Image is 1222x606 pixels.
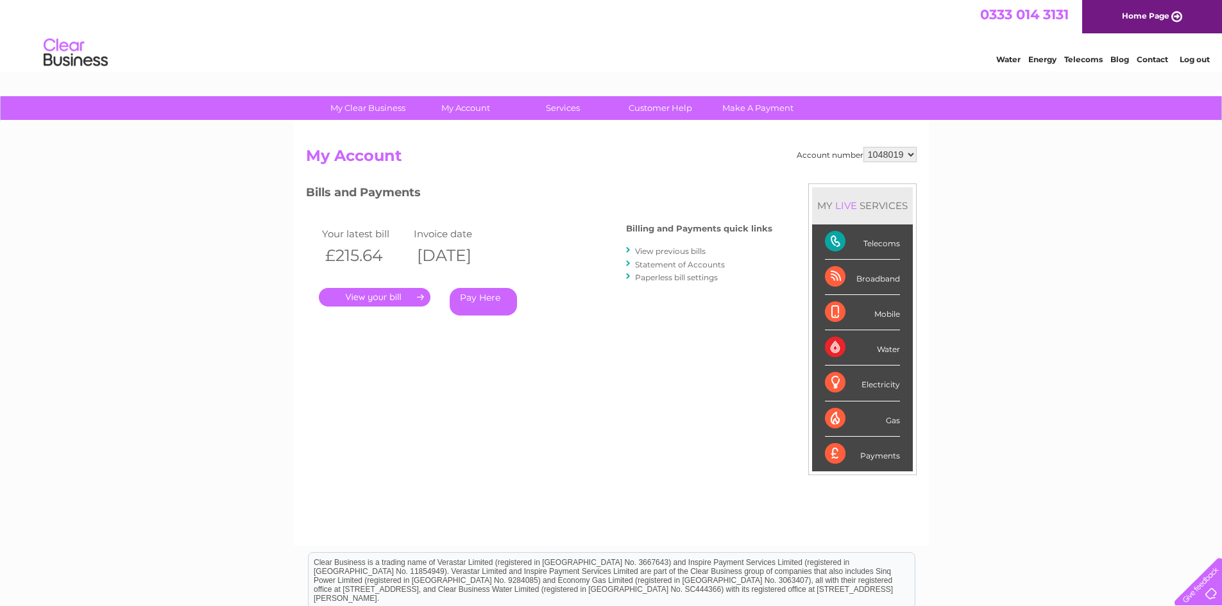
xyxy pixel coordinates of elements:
[825,401,900,437] div: Gas
[825,437,900,471] div: Payments
[306,183,772,206] h3: Bills and Payments
[1137,55,1168,64] a: Contact
[411,225,503,242] td: Invoice date
[1110,55,1129,64] a: Blog
[1028,55,1057,64] a: Energy
[980,6,1069,22] a: 0333 014 3131
[635,246,706,256] a: View previous bills
[825,366,900,401] div: Electricity
[705,96,811,120] a: Make A Payment
[797,147,917,162] div: Account number
[635,260,725,269] a: Statement of Accounts
[607,96,713,120] a: Customer Help
[319,225,411,242] td: Your latest bill
[825,330,900,366] div: Water
[319,242,411,269] th: £215.64
[510,96,616,120] a: Services
[812,187,913,224] div: MY SERVICES
[626,224,772,233] h4: Billing and Payments quick links
[319,288,430,307] a: .
[43,33,108,72] img: logo.png
[450,288,517,316] a: Pay Here
[996,55,1021,64] a: Water
[1180,55,1210,64] a: Log out
[309,7,915,62] div: Clear Business is a trading name of Verastar Limited (registered in [GEOGRAPHIC_DATA] No. 3667643...
[825,224,900,260] div: Telecoms
[825,295,900,330] div: Mobile
[411,242,503,269] th: [DATE]
[412,96,518,120] a: My Account
[1064,55,1103,64] a: Telecoms
[315,96,421,120] a: My Clear Business
[306,147,917,171] h2: My Account
[825,260,900,295] div: Broadband
[635,273,718,282] a: Paperless bill settings
[833,199,860,212] div: LIVE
